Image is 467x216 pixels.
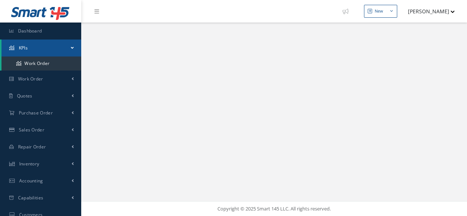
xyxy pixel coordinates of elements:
span: Accounting [19,178,43,184]
button: [PERSON_NAME] [401,4,455,18]
span: Capabilities [18,195,44,201]
a: Work Order [1,56,81,71]
span: Work Order [18,76,43,82]
span: Sales Order [19,127,44,133]
a: KPIs [1,40,81,56]
span: Purchase Order [19,110,53,116]
span: Dashboard [18,28,42,34]
span: Repair Order [18,144,46,150]
button: New [364,5,397,18]
div: Copyright © 2025 Smart 145 LLC. All rights reserved. [89,205,460,213]
span: Quotes [17,93,32,99]
span: Inventory [19,161,40,167]
div: New [375,8,383,14]
span: KPIs [19,45,28,51]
